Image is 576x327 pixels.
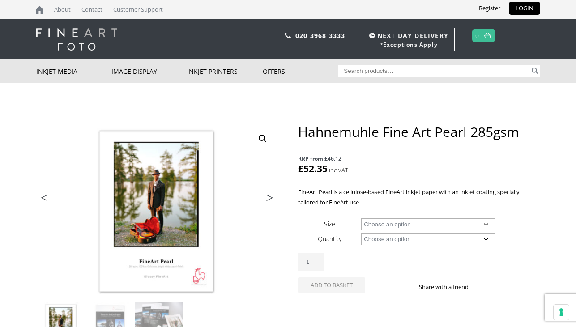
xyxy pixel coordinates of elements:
[501,283,508,290] img: email sharing button
[285,33,291,38] img: phone.svg
[530,65,540,77] button: Search
[419,282,479,292] p: Share with a friend
[298,153,540,164] span: RRP from £46.12
[338,65,530,77] input: Search products…
[484,33,491,38] img: basket.svg
[383,41,438,48] a: Exceptions Apply
[298,162,303,175] span: £
[479,283,486,290] img: facebook sharing button
[36,28,117,51] img: logo-white.svg
[295,31,346,40] a: 020 3968 3333
[36,59,112,83] a: Inkjet Media
[298,253,324,271] input: Product quantity
[36,123,278,302] img: Hahnemuhle Fine Art Pearl 285gsm
[318,234,341,243] label: Quantity
[298,123,540,140] h1: Hahnemuhle Fine Art Pearl 285gsm
[298,162,328,175] bdi: 52.35
[255,131,271,147] a: View full-screen image gallery
[472,2,507,15] a: Register
[187,59,263,83] a: Inkjet Printers
[298,277,365,293] button: Add to basket
[263,59,338,83] a: Offers
[367,30,448,41] span: NEXT DAY DELIVERY
[554,305,569,320] button: Your consent preferences for tracking technologies
[111,59,187,83] a: Image Display
[475,29,479,42] a: 0
[490,283,497,290] img: twitter sharing button
[298,187,540,208] p: FineArt Pearl is a cellulose-based FineArt inkjet paper with an inkjet coating specially tailored...
[509,2,540,15] a: LOGIN
[369,33,375,38] img: time.svg
[324,220,335,228] label: Size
